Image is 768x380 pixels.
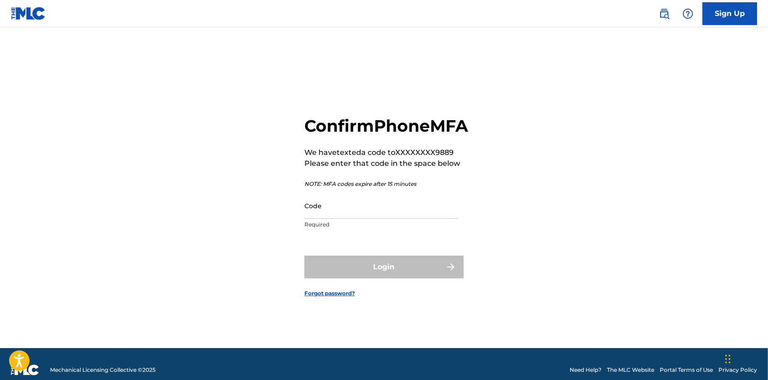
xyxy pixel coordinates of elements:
a: Sign Up [702,2,757,25]
img: help [682,8,693,19]
img: MLC Logo [11,7,46,20]
span: Mechanical Licensing Collective © 2025 [50,366,156,374]
div: Drag [725,345,731,373]
div: Help [679,5,697,23]
a: Privacy Policy [718,366,757,374]
p: NOTE: MFA codes expire after 15 minutes [304,180,468,188]
a: Portal Terms of Use [660,366,713,374]
iframe: Chat Widget [723,336,768,380]
a: Forgot password? [304,289,355,298]
h2: Confirm Phone MFA [304,116,468,136]
p: We have texted a code to XXXXXXXX9889 [304,147,468,158]
img: logo [11,365,39,375]
p: Please enter that code in the space below [304,158,468,169]
a: Public Search [655,5,673,23]
p: Required [304,221,458,229]
img: search [659,8,670,19]
a: The MLC Website [607,366,654,374]
a: Need Help? [570,366,601,374]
